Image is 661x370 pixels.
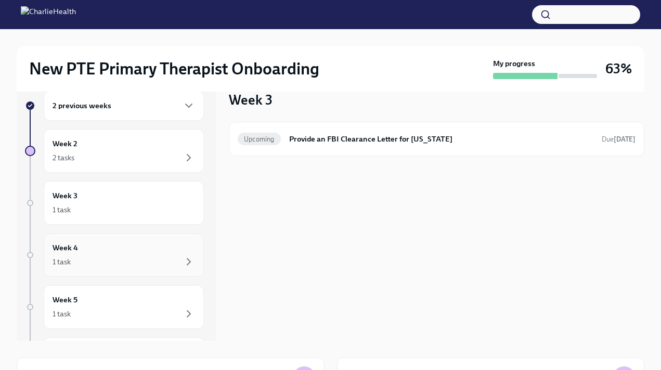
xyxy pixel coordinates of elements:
[25,233,204,277] a: Week 41 task
[605,59,632,78] h3: 63%
[21,6,76,23] img: CharlieHealth
[25,129,204,173] a: Week 22 tasks
[25,181,204,225] a: Week 31 task
[53,190,77,201] h6: Week 3
[238,131,636,147] a: UpcomingProvide an FBI Clearance Letter for [US_STATE]Due[DATE]
[53,257,71,267] div: 1 task
[53,294,77,305] h6: Week 5
[614,135,636,143] strong: [DATE]
[229,91,273,109] h3: Week 3
[53,152,74,163] div: 2 tasks
[53,242,78,253] h6: Week 4
[238,135,281,143] span: Upcoming
[602,134,636,144] span: October 16th, 2025 07:00
[29,58,319,79] h2: New PTE Primary Therapist Onboarding
[289,133,593,145] h6: Provide an FBI Clearance Letter for [US_STATE]
[25,285,204,329] a: Week 51 task
[44,91,204,121] div: 2 previous weeks
[602,135,636,143] span: Due
[53,100,111,111] h6: 2 previous weeks
[493,58,535,69] strong: My progress
[53,205,71,215] div: 1 task
[53,309,71,319] div: 1 task
[53,138,77,149] h6: Week 2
